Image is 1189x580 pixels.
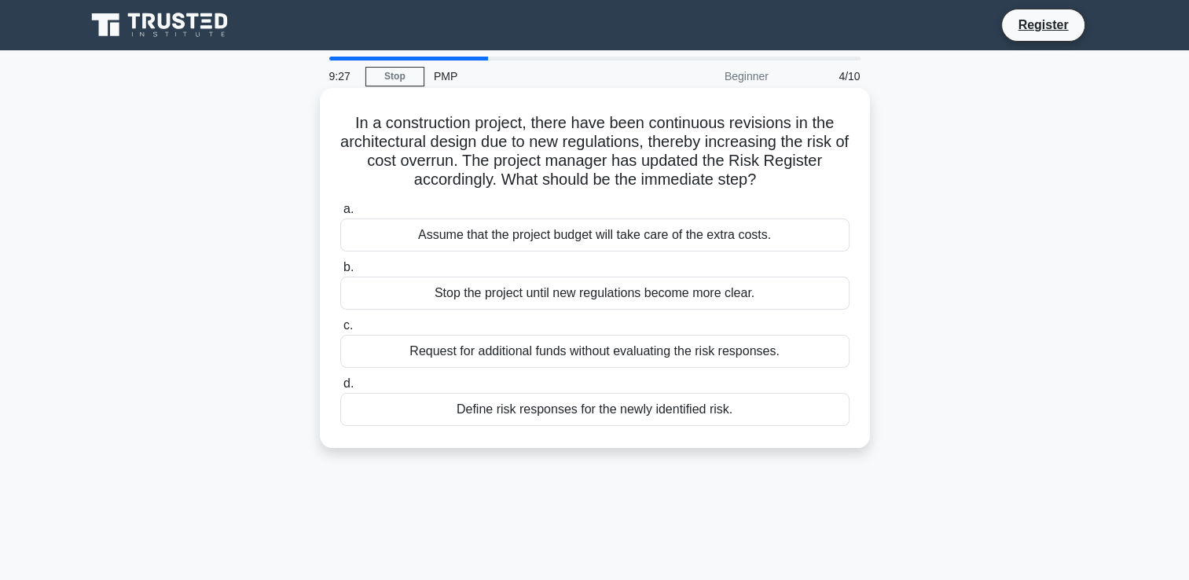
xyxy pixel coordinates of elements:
[778,61,870,92] div: 4/10
[424,61,640,92] div: PMP
[365,67,424,86] a: Stop
[340,335,850,368] div: Request for additional funds without evaluating the risk responses.
[343,260,354,273] span: b.
[343,202,354,215] span: a.
[1008,15,1077,35] a: Register
[340,393,850,426] div: Define risk responses for the newly identified risk.
[343,318,353,332] span: c.
[343,376,354,390] span: d.
[340,218,850,251] div: Assume that the project budget will take care of the extra costs.
[340,277,850,310] div: Stop the project until new regulations become more clear.
[320,61,365,92] div: 9:27
[640,61,778,92] div: Beginner
[339,113,851,190] h5: In a construction project, there have been continuous revisions in the architectural design due t...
